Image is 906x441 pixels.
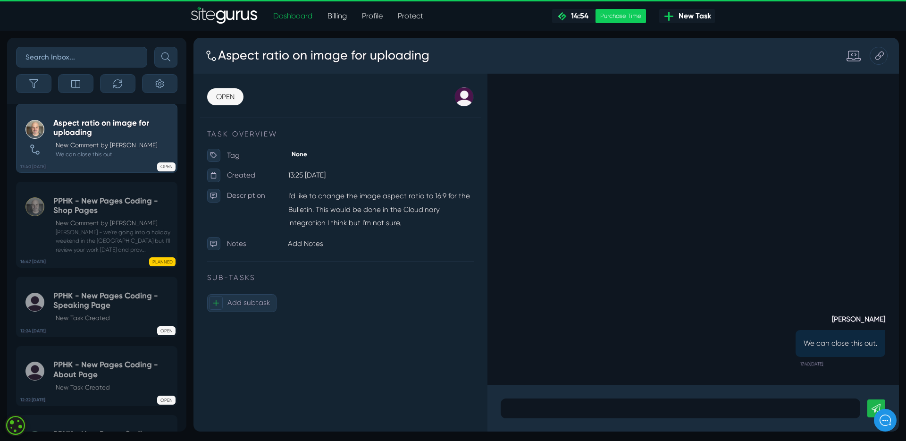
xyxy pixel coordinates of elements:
[16,346,177,407] a: 12:22 [DATE] PPHK - New Pages Coding - About PageNew Task Created OPEN
[99,117,124,127] span: None
[552,9,646,23] a: 14:54 Purchase Time
[53,360,173,379] h5: PPHK - New Pages Coding - About Page
[53,196,173,215] h5: PPHK - New Pages Coding - Shop Pages
[56,219,173,228] p: New Comment by [PERSON_NAME]
[14,75,175,90] h2: How can we help?
[157,162,176,171] span: OPEN
[35,159,99,173] p: Description
[14,247,295,258] p: SUB-TASKS
[149,257,176,266] span: PLANNED
[16,104,177,173] a: 17:40 [DATE] Aspect ratio on image for uploadingNew Comment by [PERSON_NAME] We can close this ou...
[15,160,174,167] div: [PERSON_NAME] •
[56,314,173,323] p: New Task Created
[56,141,173,150] p: New Comment by [PERSON_NAME]
[191,7,258,25] img: Sitegurus Logo
[14,96,295,107] p: TASK OVERVIEW
[152,108,172,114] span: See all
[266,7,320,25] a: Dashboard
[20,328,46,334] b: 12:24 [DATE]
[53,118,173,137] h5: Aspect ratio on image for uploading
[157,396,176,405] span: OPEN
[678,11,703,26] div: Standard
[15,147,174,160] div: Really everything should be part of granular user roles so you have total control over what someo...
[874,409,897,432] iframe: gist-messenger-bubble-iframe
[354,7,390,25] a: Profile
[157,326,176,335] span: OPEN
[634,288,728,302] strong: [PERSON_NAME]
[390,7,431,25] a: Protect
[596,9,646,23] div: Purchase Time
[17,107,152,116] h2: Recent conversations
[642,316,720,328] p: We can close this out.
[20,258,46,265] b: 16:47 [DATE]
[14,15,69,30] img: Company Logo
[14,53,52,71] a: OPEN
[35,210,99,224] p: Notes
[20,397,45,403] b: 12:22 [DATE]
[16,277,177,337] a: 12:24 [DATE] PPHK - New Pages Coding - Speaking PageNew Task Created OPEN
[15,127,34,146] img: US
[16,47,147,68] input: Search Inbox...
[53,228,173,254] small: [PERSON_NAME] - we're going into a holiday weekend in the [GEOGRAPHIC_DATA] but I'll review your ...
[712,9,731,28] div: Copy this Task URL
[15,166,35,174] span: [DATE]
[127,327,155,335] span: Messages
[659,9,715,23] a: New Task
[56,383,173,392] p: New Task Created
[25,7,249,31] h3: Aspect ratio on image for uploading
[53,150,173,159] small: We can close this out.
[675,10,711,22] span: New Task
[567,11,588,20] span: 14:54
[99,210,295,224] p: Add Notes
[5,415,26,436] div: Cookie consent button
[36,274,81,283] span: Add subtask
[16,182,177,268] a: 16:47 [DATE] PPHK - New Pages Coding - Shop PagesNew Comment by [PERSON_NAME] [PERSON_NAME] - we'...
[35,138,99,152] p: Created
[14,270,87,288] button: +Add subtask
[638,336,663,351] small: 17:40[DATE]
[14,58,175,73] h1: Hello [PERSON_NAME]!
[99,138,295,152] p: 13:25 [DATE]
[191,7,258,25] a: SiteGurus
[99,159,295,203] p: I'd like to change the image aspect ratio to 16:9 for the Bulletin. This would be done in the Clo...
[35,117,99,131] p: Tag
[320,7,354,25] a: Billing
[20,163,46,170] b: 17:40 [DATE]
[39,327,56,335] span: Home
[17,272,31,286] span: +
[53,291,173,310] h5: PPHK - New Pages Coding - Speaking Page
